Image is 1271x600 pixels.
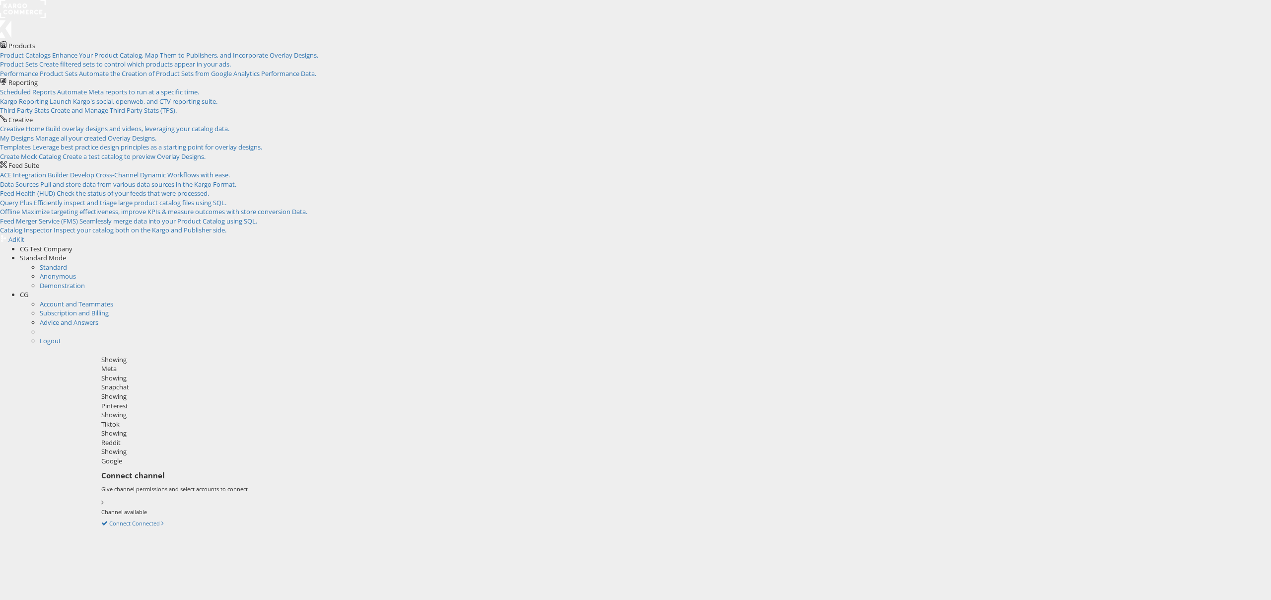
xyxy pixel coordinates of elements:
[51,106,177,115] span: Create and Manage Third Party Stats (TPS).
[101,401,1264,411] div: Pinterest
[101,438,1264,448] div: Reddit
[21,207,307,216] span: Maximize targeting effectiveness, improve KPIs & measure outcomes with store conversion Data.
[57,87,199,96] span: Automate Meta reports to run at a specific time.
[50,97,217,106] span: Launch Kargo's social, openweb, and CTV reporting suite.
[132,520,160,527] span: Connected
[79,69,316,78] span: Automate the Creation of Product Sets from Google Analytics Performance Data.
[109,520,131,527] label: Connect
[63,152,206,161] span: Create a test catalog to preview Overlay Designs.
[101,374,1264,383] div: Showing
[101,355,1264,365] div: Showing
[20,253,66,262] span: Standard Mode
[8,78,38,87] span: Reporting
[101,382,1264,392] div: Snapchat
[101,519,164,527] a: Connect Connected
[20,244,72,253] span: CG Test Company
[101,392,1264,401] div: Showing
[8,115,33,124] span: Creative
[101,485,1264,493] p: Give channel permissions and select accounts to connect
[101,508,147,516] label: Channel available
[34,198,226,207] span: Efficiently inspect and triage large product catalog files using SQL.
[101,470,1264,480] h6: Connect channel
[101,364,1264,374] div: Meta
[101,410,1264,420] div: Showing
[70,170,230,179] span: Develop Cross-Channel Dynamic Workflows with ease.
[40,308,109,317] a: Subscription and Billing
[8,41,35,50] span: Products
[35,134,156,143] span: Manage all your created Overlay Designs.
[20,290,28,299] span: CG
[101,429,1264,438] div: Showing
[46,124,229,133] span: Build overlay designs and videos, leveraging your catalog data.
[101,420,1264,429] div: Tiktok
[39,60,231,69] span: Create filtered sets to control which products appear in your ads.
[79,217,257,225] span: Seamlessly merge data into your Product Catalog using SQL.
[8,161,39,170] span: Feed Suite
[101,447,1264,456] div: Showing
[40,272,76,281] a: Anonymous
[40,336,61,345] a: Logout
[101,456,1264,466] div: Google
[52,51,318,60] span: Enhance Your Product Catalog, Map Them to Publishers, and Incorporate Overlay Designs.
[54,225,226,234] span: Inspect your catalog both on the Kargo and Publisher side.
[40,318,98,327] a: Advice and Answers
[32,143,262,151] span: Leverage best practice design principles as a starting point for overlay designs.
[57,189,209,198] span: Check the status of your feeds that were processed.
[40,180,236,189] span: Pull and store data from various data sources in the Kargo Format.
[8,235,24,244] span: AdKit
[40,263,67,272] a: Standard
[40,281,85,290] a: Demonstration
[40,300,113,308] a: Account and Teammates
